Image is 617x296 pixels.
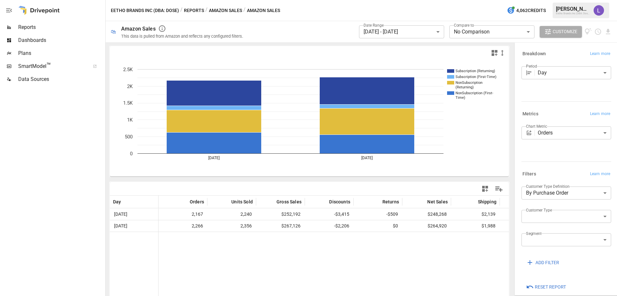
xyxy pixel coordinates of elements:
div: [PERSON_NAME] [556,6,590,12]
span: SmartModel [18,62,86,70]
div: [DATE] - [DATE] [359,25,444,38]
text: 500 [125,134,133,140]
span: $252,192 [259,209,302,220]
span: Data Sources [18,75,104,83]
span: 2,266 [162,220,204,232]
h6: Breakdown [522,50,546,58]
span: [DATE] [113,209,155,220]
text: 2K [127,84,133,89]
label: Segment [526,231,541,236]
button: Reports [184,6,204,15]
span: 2,240 [211,209,253,220]
button: Eetho Brands Inc (DBA: Dose) [111,6,179,15]
span: -$509 [357,209,399,220]
div: This data is pulled from Amazon and reflects any configured filters. [121,34,243,39]
text: 2.5K [123,67,133,72]
span: $940 [503,220,545,232]
div: Eetho Brands Inc (DBA: Dose) [556,12,590,15]
span: Customize [553,28,577,36]
button: Reset Report [521,281,571,293]
text: 1.5K [123,100,133,106]
text: Subscription (Returning) [456,69,495,73]
svg: A chart. [110,59,502,176]
span: -$3,415 [308,209,350,220]
h6: Metrics [522,110,538,118]
div: / [180,6,183,15]
span: Learn more [590,51,610,57]
div: Day [538,66,611,79]
text: 0 [130,151,133,157]
span: ADD FILTER [535,259,559,267]
text: Subscription (First-Time) [456,75,496,79]
img: Lindsay North [594,5,604,16]
button: Download report [604,28,612,35]
div: Orders [538,126,611,139]
span: Shipping [478,199,496,205]
button: 4,062Credits [504,5,548,17]
span: $264,920 [405,220,448,232]
span: $1,988 [454,220,496,232]
span: 4,062 Credits [516,6,546,15]
label: Customer Type Definition [526,184,570,189]
text: Time) [456,96,465,100]
h6: Filters [522,171,536,178]
span: 2,167 [162,209,204,220]
text: [DATE] [361,156,373,160]
div: No Comparison [449,25,534,38]
span: $267,126 [259,220,302,232]
button: Customize [540,26,582,38]
span: Learn more [590,111,610,117]
span: Discounts [329,199,350,205]
text: 1K [127,117,133,123]
span: Gross Sales [276,199,302,205]
span: ™ [46,61,51,70]
label: Chart Metric [526,123,547,129]
span: Day [113,199,121,205]
button: Lindsay North [590,1,608,19]
span: [DATE] [113,220,155,232]
button: Manage Columns [492,182,506,196]
div: By Purchase Order [521,187,611,199]
div: / [205,6,208,15]
span: Units Sold [231,199,253,205]
div: / [243,6,246,15]
span: Orders [190,199,204,205]
span: Returns [382,199,399,205]
span: $2,139 [454,209,496,220]
span: $42 [503,209,545,220]
label: Compare to [454,22,474,28]
span: Learn more [590,171,610,177]
div: Amazon Sales [121,26,156,32]
label: Date Range [364,22,384,28]
span: 2,356 [211,220,253,232]
button: Schedule report [594,28,602,35]
span: Net Sales [427,199,448,205]
span: Reports [18,23,104,31]
button: View documentation [585,26,592,38]
label: Period [526,63,537,69]
button: Amazon Sales [209,6,242,15]
text: NonSubscription (First- [456,91,493,95]
span: Dashboards [18,36,104,44]
span: $0 [357,220,399,232]
span: $248,268 [405,209,448,220]
text: (Returning) [456,85,474,89]
span: Plans [18,49,104,57]
span: -$2,206 [308,220,350,232]
div: 🛍 [111,29,116,35]
label: Customer Type [526,207,552,213]
button: ADD FILTER [521,257,564,268]
span: Reset Report [535,283,566,291]
text: NonSubscription [456,81,482,85]
text: [DATE] [208,156,220,160]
